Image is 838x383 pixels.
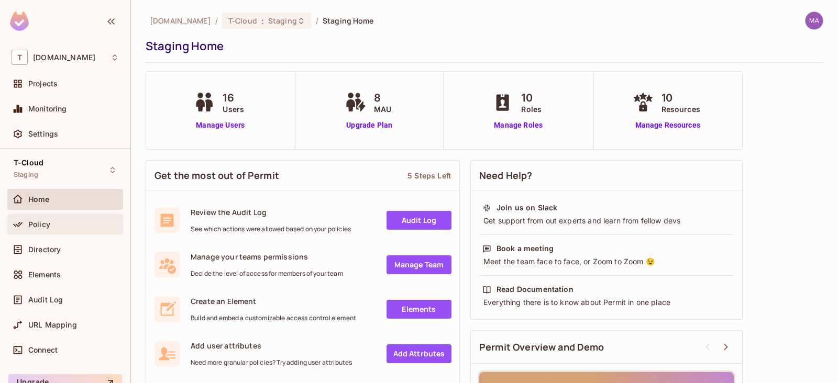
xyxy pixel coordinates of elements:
span: Need Help? [479,169,533,182]
div: Read Documentation [497,284,574,295]
span: URL Mapping [28,321,77,329]
span: MAU [374,104,391,115]
span: Elements [28,271,61,279]
span: Permit Overview and Demo [479,341,604,354]
span: 10 [661,90,700,106]
span: Staging [14,171,38,179]
a: Manage Resources [630,120,705,131]
div: Staging Home [146,38,818,54]
span: Need more granular policies? Try adding user attributes [191,358,352,367]
span: Staging [268,16,297,26]
a: Manage Roles [490,120,547,131]
span: Projects [28,80,58,88]
a: Audit Log [387,211,451,230]
span: Directory [28,245,61,254]
span: Workspace: t-mobile.com [33,53,95,62]
a: Manage Team [387,255,451,274]
span: Users [223,104,244,115]
span: 8 [374,90,391,106]
span: : [261,17,264,25]
div: 5 Steps Left [407,171,451,181]
a: Manage Users [191,120,249,131]
span: Get the most out of Permit [155,169,279,182]
a: Add Attrbutes [387,344,451,363]
span: 16 [223,90,244,106]
span: Manage your teams permissions [191,252,343,262]
span: Decide the level of access for members of your team [191,269,343,278]
span: Connect [28,346,58,354]
span: Audit Log [28,296,63,304]
span: Monitoring [28,105,67,113]
img: SReyMgAAAABJRU5ErkJggg== [10,12,29,31]
span: Home [28,195,50,204]
li: / [316,16,318,26]
span: Build and embed a customizable access control element [191,314,356,322]
span: Review the Audit Log [191,207,351,217]
span: Add user attributes [191,341,352,351]
span: T [12,50,28,65]
div: Book a meeting [497,243,554,254]
span: Create an Element [191,296,356,306]
div: Everything there is to know about Permit in one place [482,297,731,308]
span: 10 [521,90,542,106]
span: Resources [661,104,700,115]
span: the active workspace [150,16,211,26]
li: / [215,16,218,26]
span: See which actions were allowed based on your policies [191,225,351,233]
span: Settings [28,130,58,138]
div: Meet the team face to face, or Zoom to Zoom 😉 [482,256,731,267]
a: Elements [387,300,451,319]
a: Upgrade Plan [343,120,396,131]
img: maheshbabu.samsani1@t-mobile.com [806,12,823,29]
span: T-Cloud [228,16,257,26]
span: Policy [28,220,50,229]
span: Staging Home [323,16,374,26]
div: Get support from out experts and learn from fellow devs [482,216,731,226]
div: Join us on Slack [497,202,557,213]
span: Roles [521,104,542,115]
span: T-Cloud [14,159,43,167]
